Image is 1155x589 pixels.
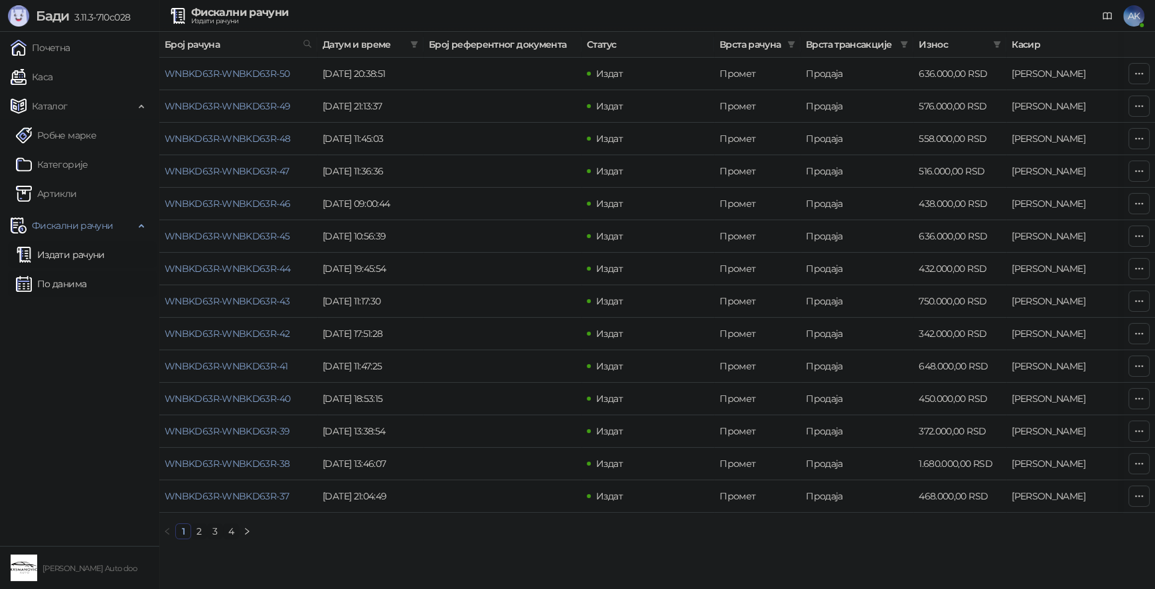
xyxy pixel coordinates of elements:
img: 64x64-companyLogo-656abe8e-fc8b-482c-b8ca-49f9280bafb6.png [11,555,37,581]
td: 342.000,00 RSD [913,318,1006,350]
small: [PERSON_NAME] Auto doo [42,564,137,573]
span: filter [408,34,421,54]
img: Artikli [16,186,32,202]
a: Издати рачуни [16,241,105,268]
span: filter [990,34,1004,54]
span: Врста рачуна [720,37,782,52]
td: 438.000,00 RSD [913,188,1006,220]
th: Број рачуна [159,32,317,58]
th: Број референтног документа [424,32,581,58]
td: WNBKD63R-WNBKD63R-48 [159,123,317,155]
td: Промет [714,188,801,220]
a: Категорије [16,151,88,178]
td: WNBKD63R-WNBKD63R-49 [159,90,317,123]
td: Продаја [801,318,913,350]
td: [DATE] 18:53:15 [317,383,424,415]
td: WNBKD63R-WNBKD63R-37 [159,480,317,513]
td: Продаја [801,123,913,155]
td: 468.000,00 RSD [913,480,1006,513]
span: Број рачуна [165,37,297,52]
a: 4 [224,524,238,539]
td: Продаја [801,155,913,188]
li: 4 [223,523,239,539]
td: 1.680.000,00 RSD [913,448,1006,480]
span: Издат [596,425,623,437]
td: WNBKD63R-WNBKD63R-47 [159,155,317,188]
td: WNBKD63R-WNBKD63R-40 [159,383,317,415]
td: 372.000,00 RSD [913,415,1006,448]
th: Врста рачуна [714,32,801,58]
td: [DATE] 11:47:25 [317,350,424,383]
li: 2 [191,523,207,539]
a: 2 [192,524,206,539]
td: 558.000,00 RSD [913,123,1006,155]
img: Logo [8,5,29,27]
span: right [243,527,251,535]
td: Продаја [801,188,913,220]
td: Промет [714,253,801,285]
td: [DATE] 09:00:44 [317,188,424,220]
td: [DATE] 13:38:54 [317,415,424,448]
span: Издат [596,198,623,210]
span: filter [993,40,1001,48]
td: Продаја [801,58,913,90]
td: 636.000,00 RSD [913,58,1006,90]
td: Продаја [801,448,913,480]
td: WNBKD63R-WNBKD63R-41 [159,350,317,383]
td: WNBKD63R-WNBKD63R-50 [159,58,317,90]
button: right [239,523,255,539]
span: Издат [596,393,623,405]
a: Почетна [11,34,70,61]
td: Промет [714,318,801,350]
span: Износ [919,37,988,52]
span: filter [785,34,798,54]
td: Промет [714,90,801,123]
td: Промет [714,448,801,480]
td: [DATE] 11:17:30 [317,285,424,318]
td: Промет [714,123,801,155]
td: Продаја [801,90,913,123]
td: Промет [714,383,801,415]
span: AK [1123,5,1144,27]
a: WNBKD63R-WNBKD63R-46 [165,198,290,210]
span: 3.11.3-710c028 [69,11,130,23]
td: WNBKD63R-WNBKD63R-44 [159,253,317,285]
td: [DATE] 17:51:28 [317,318,424,350]
a: WNBKD63R-WNBKD63R-42 [165,328,289,340]
span: Издат [596,133,623,145]
td: Продаја [801,350,913,383]
a: WNBKD63R-WNBKD63R-39 [165,425,289,437]
td: Продаја [801,415,913,448]
li: Претходна страна [159,523,175,539]
td: 648.000,00 RSD [913,350,1006,383]
span: filter [410,40,418,48]
td: [DATE] 20:38:51 [317,58,424,90]
td: [DATE] 21:04:49 [317,480,424,513]
div: Фискални рачуни [191,7,288,18]
a: Робне марке [16,122,96,149]
span: Фискални рачуни [32,212,113,239]
a: 1 [176,524,191,539]
th: Статус [581,32,714,58]
td: 750.000,00 RSD [913,285,1006,318]
a: WNBKD63R-WNBKD63R-38 [165,458,289,470]
button: left [159,523,175,539]
td: Промет [714,415,801,448]
td: WNBKD63R-WNBKD63R-39 [159,415,317,448]
span: Издат [596,165,623,177]
td: [DATE] 11:45:03 [317,123,424,155]
td: Промет [714,220,801,253]
span: Врста трансакције [806,37,895,52]
span: Издат [596,328,623,340]
th: Врста трансакције [801,32,913,58]
td: [DATE] 19:45:54 [317,253,424,285]
td: Промет [714,480,801,513]
td: Промет [714,350,801,383]
td: Продаја [801,285,913,318]
span: filter [787,40,795,48]
td: WNBKD63R-WNBKD63R-45 [159,220,317,253]
span: Издат [596,230,623,242]
a: WNBKD63R-WNBKD63R-41 [165,360,287,372]
td: Промет [714,155,801,188]
td: 576.000,00 RSD [913,90,1006,123]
